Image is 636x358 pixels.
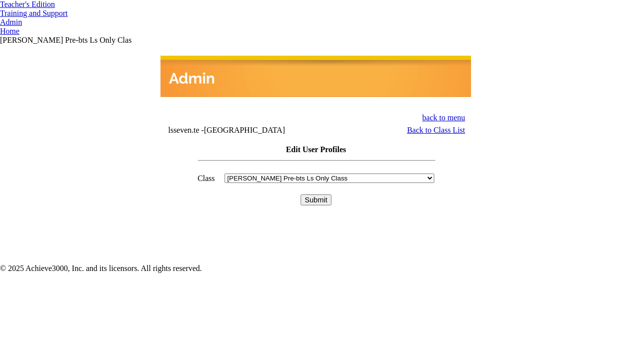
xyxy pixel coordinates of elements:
[407,126,465,134] a: Back to Class List
[301,194,331,205] input: Submit
[422,113,465,122] a: back to menu
[160,56,471,97] img: header
[68,13,72,16] img: teacher_arrow_small.png
[197,173,216,183] td: Class
[204,126,285,134] nobr: [GEOGRAPHIC_DATA]
[168,126,350,135] td: lsseven.te -
[286,145,346,154] span: Edit User Profiles
[55,2,60,7] img: teacher_arrow.png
